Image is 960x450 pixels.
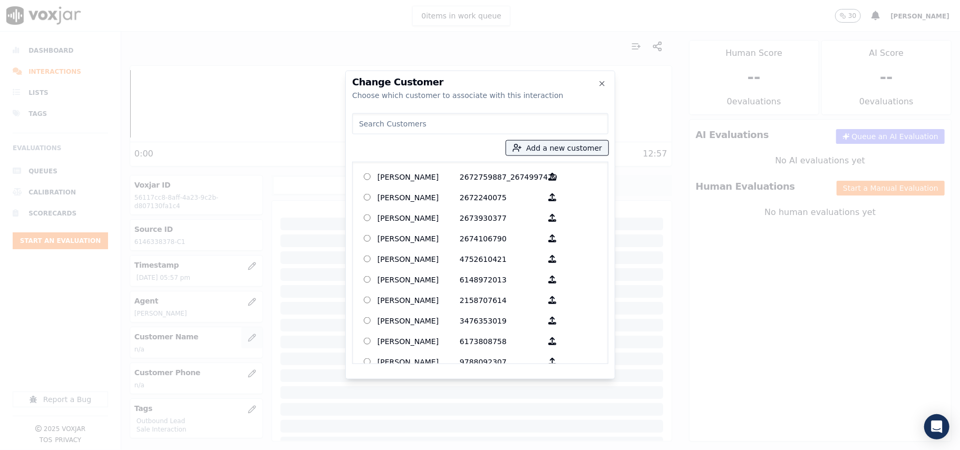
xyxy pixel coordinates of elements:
[352,113,608,134] input: Search Customers
[460,169,542,185] p: 2672759887_2674997479
[460,292,542,308] p: 2158707614
[364,194,371,201] input: [PERSON_NAME] 2672240075
[364,276,371,283] input: [PERSON_NAME] 6148972013
[542,251,563,267] button: [PERSON_NAME] 4752610421
[460,210,542,226] p: 2673930377
[352,90,608,101] div: Choose which customer to associate with this interaction
[377,210,460,226] p: [PERSON_NAME]
[542,333,563,349] button: [PERSON_NAME] 6173808758
[460,271,542,288] p: 6148972013
[377,312,460,329] p: [PERSON_NAME]
[364,297,371,304] input: [PERSON_NAME] 2158707614
[460,312,542,329] p: 3476353019
[377,271,460,288] p: [PERSON_NAME]
[460,189,542,206] p: 2672240075
[542,354,563,370] button: [PERSON_NAME] 9788092307
[542,210,563,226] button: [PERSON_NAME] 2673930377
[377,251,460,267] p: [PERSON_NAME]
[460,230,542,247] p: 2674106790
[542,271,563,288] button: [PERSON_NAME] 6148972013
[377,189,460,206] p: [PERSON_NAME]
[377,169,460,185] p: [PERSON_NAME]
[364,214,371,221] input: [PERSON_NAME] 2673930377
[460,354,542,370] p: 9788092307
[542,169,563,185] button: [PERSON_NAME] 2672759887_2674997479
[364,358,371,365] input: [PERSON_NAME] 9788092307
[924,414,949,439] div: Open Intercom Messenger
[506,141,608,155] button: Add a new customer
[542,312,563,329] button: [PERSON_NAME] 3476353019
[377,230,460,247] p: [PERSON_NAME]
[364,173,371,180] input: [PERSON_NAME] 2672759887_2674997479
[364,256,371,262] input: [PERSON_NAME] 4752610421
[364,235,371,242] input: [PERSON_NAME] 2674106790
[542,189,563,206] button: [PERSON_NAME] 2672240075
[377,333,460,349] p: [PERSON_NAME]
[377,354,460,370] p: [PERSON_NAME]
[460,333,542,349] p: 6173808758
[460,251,542,267] p: 4752610421
[542,292,563,308] button: [PERSON_NAME] 2158707614
[352,77,608,87] h2: Change Customer
[377,292,460,308] p: [PERSON_NAME]
[364,317,371,324] input: [PERSON_NAME] 3476353019
[542,230,563,247] button: [PERSON_NAME] 2674106790
[364,338,371,345] input: [PERSON_NAME] 6173808758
